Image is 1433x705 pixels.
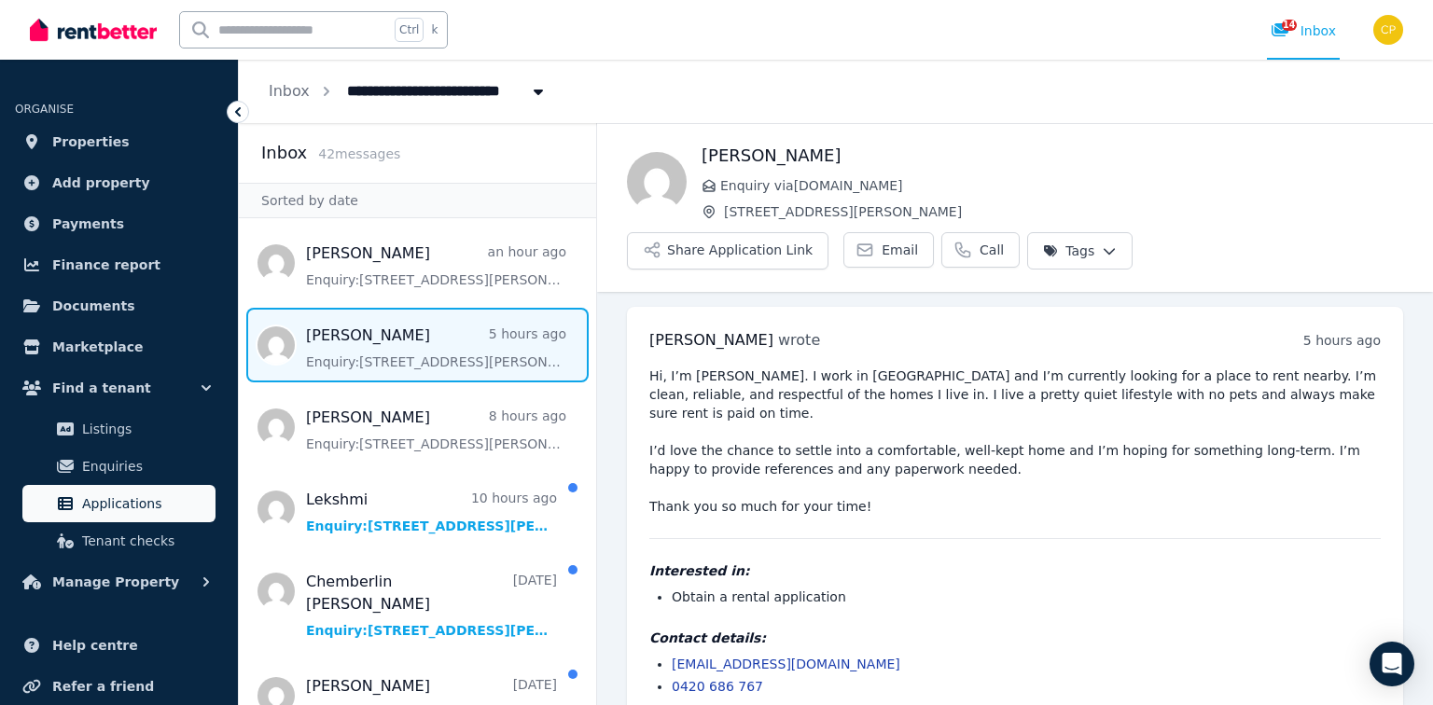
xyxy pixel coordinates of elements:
[1043,242,1094,260] span: Tags
[649,331,773,349] span: [PERSON_NAME]
[649,561,1381,580] h4: Interested in:
[980,241,1004,259] span: Call
[1282,20,1297,31] span: 14
[15,123,223,160] a: Properties
[431,22,438,37] span: k
[22,448,216,485] a: Enquiries
[239,183,596,218] div: Sorted by date
[52,172,150,194] span: Add property
[1271,21,1336,40] div: Inbox
[52,213,124,235] span: Payments
[15,164,223,201] a: Add property
[15,668,223,705] a: Refer a friend
[395,18,424,42] span: Ctrl
[82,455,208,477] span: Enquiries
[261,140,307,166] h2: Inbox
[306,571,557,640] a: Chemberlin [PERSON_NAME][DATE]Enquiry:[STREET_ADDRESS][PERSON_NAME].
[702,143,1403,169] h1: [PERSON_NAME]
[318,146,400,161] span: 42 message s
[82,492,208,515] span: Applications
[82,418,208,440] span: Listings
[15,205,223,242] a: Payments
[52,675,154,698] span: Refer a friend
[306,407,566,453] a: [PERSON_NAME]8 hours agoEnquiry:[STREET_ADDRESS][PERSON_NAME].
[22,485,216,522] a: Applications
[15,103,74,116] span: ORGANISE
[52,634,138,657] span: Help centre
[269,82,310,100] a: Inbox
[22,522,216,560] a: Tenant checks
[306,489,557,535] a: Lekshmi10 hours agoEnquiry:[STREET_ADDRESS][PERSON_NAME].
[724,202,1403,221] span: [STREET_ADDRESS][PERSON_NAME]
[15,369,223,407] button: Find a tenant
[1373,15,1403,45] img: Clinton Pentland
[778,331,820,349] span: wrote
[941,232,1020,268] a: Call
[306,325,566,371] a: [PERSON_NAME]5 hours agoEnquiry:[STREET_ADDRESS][PERSON_NAME].
[1027,232,1133,270] button: Tags
[15,287,223,325] a: Documents
[15,563,223,601] button: Manage Property
[239,60,577,123] nav: Breadcrumb
[22,410,216,448] a: Listings
[52,377,151,399] span: Find a tenant
[30,16,157,44] img: RentBetter
[52,131,130,153] span: Properties
[52,336,143,358] span: Marketplace
[672,587,1381,606] li: Obtain a rental application
[649,366,1381,516] pre: Hi, I’m [PERSON_NAME]. I work in [GEOGRAPHIC_DATA] and I’m currently looking for a place to rent ...
[82,530,208,552] span: Tenant checks
[15,246,223,283] a: Finance report
[52,571,179,593] span: Manage Property
[1370,642,1414,686] div: Open Intercom Messenger
[720,176,1403,195] span: Enquiry via [DOMAIN_NAME]
[15,328,223,366] a: Marketplace
[843,232,934,268] a: Email
[627,232,828,270] button: Share Application Link
[52,295,135,317] span: Documents
[882,241,918,259] span: Email
[627,152,687,212] img: Cynthia Cui
[52,254,160,276] span: Finance report
[672,679,763,694] a: 0420 686 767
[306,242,566,289] a: [PERSON_NAME]an hour agoEnquiry:[STREET_ADDRESS][PERSON_NAME].
[1303,333,1381,348] time: 5 hours ago
[15,627,223,664] a: Help centre
[649,629,1381,647] h4: Contact details:
[672,657,900,671] a: [EMAIL_ADDRESS][DOMAIN_NAME]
